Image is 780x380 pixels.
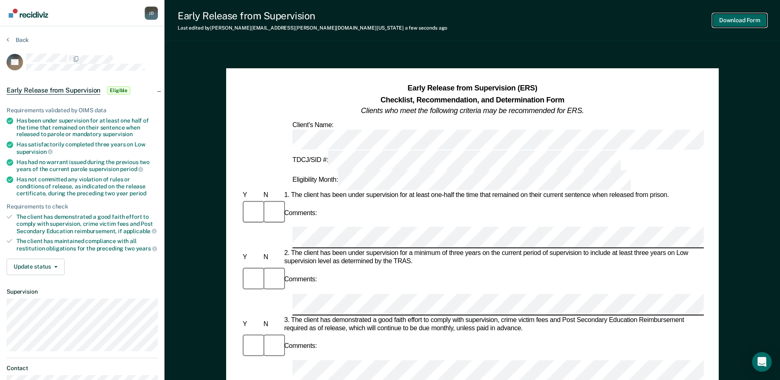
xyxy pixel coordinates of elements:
[9,9,48,18] img: Recidiviz
[136,245,157,252] span: years
[282,343,319,351] div: Comments:
[262,320,282,329] div: N
[16,117,158,138] div: Has been under supervision for at least one half of the time that remained on their sentence when...
[361,107,584,115] em: Clients who meet the following criteria may be recommended for ERS.
[16,141,158,155] div: Has satisfactorily completed three years on Low
[282,316,704,333] div: 3. The client has demonstrated a good faith effort to comply with supervision, crime victim fees ...
[16,238,158,252] div: The client has maintained compliance with all restitution obligations for the preceding two
[145,7,158,20] div: J D
[262,191,282,199] div: N
[103,131,133,137] span: supervision
[291,170,632,190] div: Eligibility Month:
[16,159,158,173] div: Has had no warrant issued during the previous two years of the current parole supervision
[145,7,158,20] button: Profile dropdown button
[282,276,319,284] div: Comments:
[7,203,158,210] div: Requirements to check
[107,86,130,95] span: Eligible
[262,254,282,262] div: N
[7,107,158,114] div: Requirements validated by OIMS data
[120,166,143,172] span: period
[178,25,447,31] div: Last edited by [PERSON_NAME][EMAIL_ADDRESS][PERSON_NAME][DOMAIN_NAME][US_STATE]
[178,10,447,22] div: Early Release from Supervision
[16,148,53,155] span: supervision
[7,365,158,372] dt: Contact
[16,176,158,197] div: Has not committed any violation of rules or conditions of release, as indicated on the release ce...
[282,191,704,199] div: 1. The client has been under supervision for at least one-half the time that remained on their cu...
[752,352,772,372] div: Open Intercom Messenger
[713,14,767,27] button: Download Form
[7,86,100,95] span: Early Release from Supervision
[7,36,29,44] button: Back
[291,150,623,170] div: TDCJ/SID #:
[405,25,447,31] span: a few seconds ago
[380,95,564,104] strong: Checklist, Recommendation, and Determination Form
[282,209,319,217] div: Comments:
[241,254,262,262] div: Y
[123,228,157,234] span: applicable
[241,191,262,199] div: Y
[407,84,537,93] strong: Early Release from Supervision (ERS)
[130,190,146,197] span: period
[241,320,262,329] div: Y
[16,213,158,234] div: The client has demonstrated a good faith effort to comply with supervision, crime victim fees and...
[282,250,704,266] div: 2. The client has been under supervision for a minimum of three years on the current period of su...
[7,288,158,295] dt: Supervision
[7,259,65,275] button: Update status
